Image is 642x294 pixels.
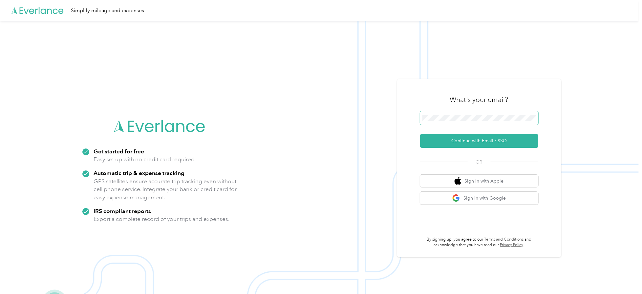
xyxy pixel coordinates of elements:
[94,215,230,223] p: Export a complete record of your trips and expenses.
[420,237,538,248] p: By signing up, you agree to our and acknowledge that you have read our .
[94,155,195,164] p: Easy set up with no credit card required
[94,177,237,202] p: GPS satellites ensure accurate trip tracking even without cell phone service. Integrate your bank...
[420,192,538,205] button: google logoSign in with Google
[468,159,491,166] span: OR
[71,7,144,15] div: Simplify mileage and expenses
[484,237,524,242] a: Terms and Conditions
[420,134,538,148] button: Continue with Email / SSO
[450,95,508,104] h3: What's your email?
[455,177,461,185] img: apple logo
[94,148,144,155] strong: Get started for free
[94,207,151,214] strong: IRS compliant reports
[94,169,185,176] strong: Automatic trip & expense tracking
[420,175,538,187] button: apple logoSign in with Apple
[452,194,460,202] img: google logo
[500,243,524,247] a: Privacy Policy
